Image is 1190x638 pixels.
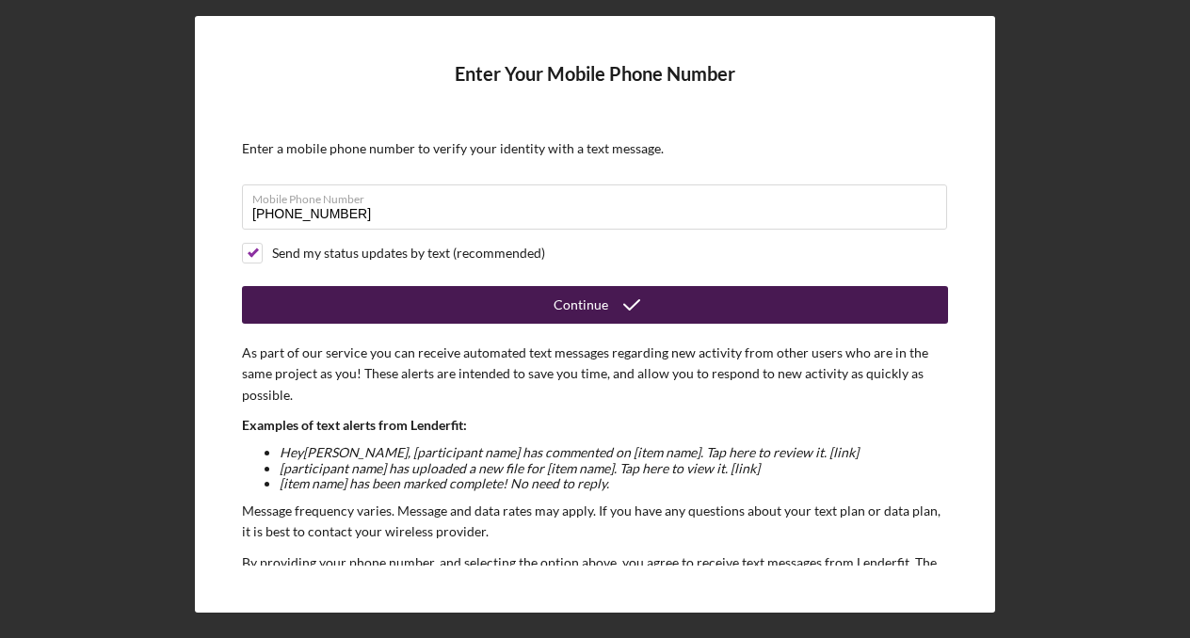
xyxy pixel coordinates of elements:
[242,415,948,436] p: Examples of text alerts from Lenderfit:
[554,286,608,324] div: Continue
[272,246,545,261] div: Send my status updates by text (recommended)
[252,185,947,206] label: Mobile Phone Number
[242,343,948,406] p: As part of our service you can receive automated text messages regarding new activity from other ...
[242,286,948,324] button: Continue
[280,445,948,460] li: Hey [PERSON_NAME] , [participant name] has commented on [item name]. Tap here to review it. [link]
[242,552,948,615] p: By providing your phone number, and selecting the option above, you agree to receive text message...
[280,461,948,476] li: [participant name] has uploaded a new file for [item name]. Tap here to view it. [link]
[242,141,948,156] div: Enter a mobile phone number to verify your identity with a text message.
[242,63,948,113] h4: Enter Your Mobile Phone Number
[280,476,948,491] li: [item name] has been marked complete! No need to reply.
[242,501,948,543] p: Message frequency varies. Message and data rates may apply. If you have any questions about your ...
